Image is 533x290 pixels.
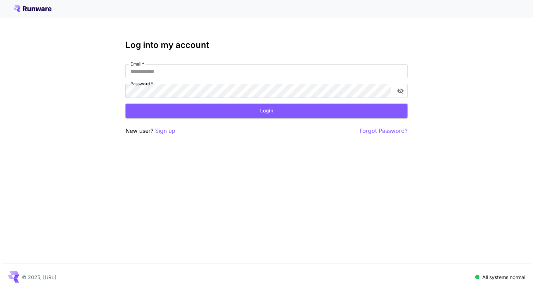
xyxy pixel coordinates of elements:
[125,40,408,50] h3: Log into my account
[130,81,153,87] label: Password
[394,85,407,97] button: toggle password visibility
[125,104,408,118] button: Login
[130,61,144,67] label: Email
[482,273,525,281] p: All systems normal
[22,273,56,281] p: © 2025, [URL]
[125,127,175,135] p: New user?
[155,127,175,135] button: Sign up
[360,127,408,135] button: Forgot Password?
